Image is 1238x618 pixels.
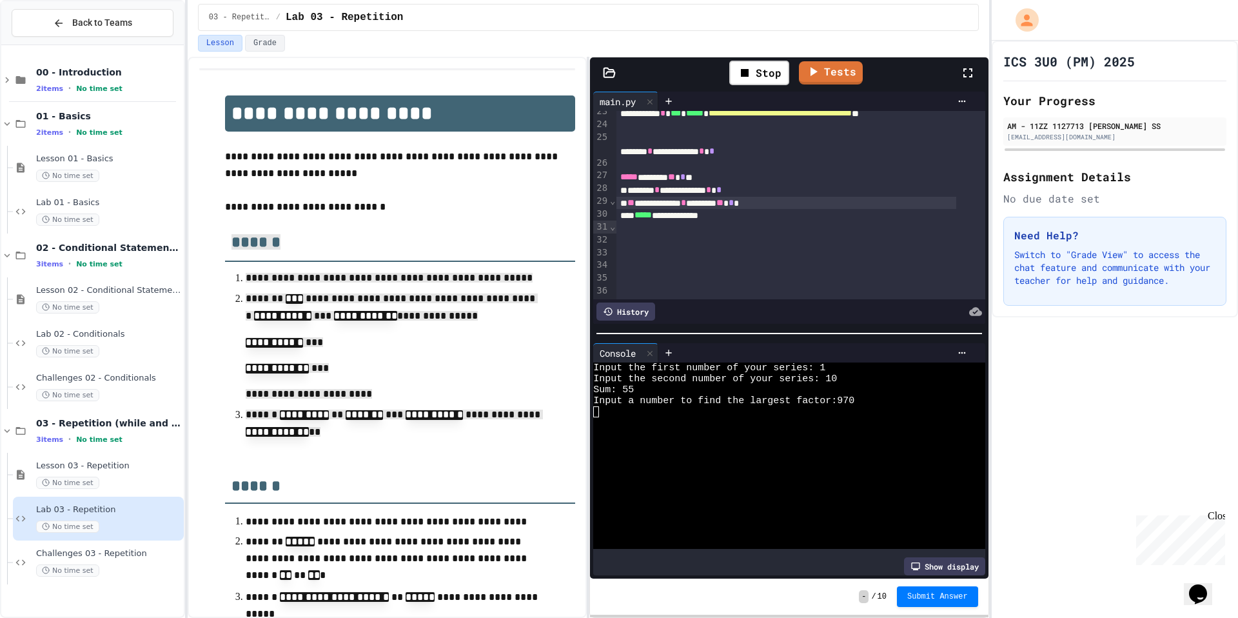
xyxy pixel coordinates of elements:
[245,35,285,52] button: Grade
[593,363,825,374] span: Input the first number of your series: 1
[1002,5,1042,35] div: My Account
[593,284,609,297] div: 36
[5,5,89,82] div: Chat with us now!Close
[593,395,854,406] span: Input a number to find the largest factor:970
[1003,191,1226,206] div: No due date set
[596,303,655,321] div: History
[36,417,181,429] span: 03 - Repetition (while and for)
[36,154,181,164] span: Lesson 01 - Basics
[68,434,71,444] span: •
[593,374,837,384] span: Input the second number of your series: 10
[36,260,63,268] span: 3 items
[76,85,123,93] span: No time set
[12,9,173,37] button: Back to Teams
[593,95,642,108] div: main.py
[68,127,71,137] span: •
[1131,510,1225,565] iframe: chat widget
[36,548,181,559] span: Challenges 03 - Repetition
[593,272,609,284] div: 35
[36,477,99,489] span: No time set
[68,83,71,94] span: •
[1014,248,1215,287] p: Switch to "Grade View" to access the chat feature and communicate with your teacher for help and ...
[1003,92,1226,110] h2: Your Progress
[593,208,609,221] div: 30
[36,329,181,340] span: Lab 02 - Conditionals
[36,564,99,577] span: No time set
[76,260,123,268] span: No time set
[593,105,609,118] div: 23
[907,592,968,602] span: Submit Answer
[36,285,181,296] span: Lesson 02 - Conditional Statements (if)
[878,592,887,602] span: 10
[609,221,616,232] span: Fold line
[799,61,863,85] a: Tests
[76,128,123,137] span: No time set
[593,343,658,363] div: Console
[593,182,609,195] div: 28
[36,301,99,314] span: No time set
[593,346,642,360] div: Console
[36,504,181,515] span: Lab 03 - Repetition
[36,461,181,472] span: Lesson 03 - Repetition
[36,242,181,254] span: 02 - Conditional Statements (if)
[36,435,63,444] span: 3 items
[198,35,242,52] button: Lesson
[593,259,609,272] div: 34
[1007,132,1223,142] div: [EMAIL_ADDRESS][DOMAIN_NAME]
[72,16,132,30] span: Back to Teams
[1184,566,1225,605] iframe: chat widget
[859,590,869,603] span: -
[593,169,609,182] div: 27
[36,373,181,384] span: Challenges 02 - Conditionals
[593,195,609,208] div: 29
[593,384,634,395] span: Sum: 55
[593,234,609,246] div: 32
[36,197,181,208] span: Lab 01 - Basics
[593,131,609,157] div: 25
[593,157,609,170] div: 26
[36,389,99,401] span: No time set
[593,246,609,259] div: 33
[1014,228,1215,243] h3: Need Help?
[871,592,876,602] span: /
[1003,52,1135,70] h1: ICS 3U0 (PM) 2025
[1007,120,1223,132] div: AM - 11ZZ 1127713 [PERSON_NAME] SS
[609,195,616,206] span: Fold line
[36,128,63,137] span: 2 items
[897,586,978,607] button: Submit Answer
[36,110,181,122] span: 01 - Basics
[593,221,609,234] div: 31
[36,170,99,182] span: No time set
[36,345,99,357] span: No time set
[209,12,271,23] span: 03 - Repetition (while and for)
[593,92,658,111] div: main.py
[76,435,123,444] span: No time set
[36,214,99,226] span: No time set
[36,521,99,533] span: No time set
[36,66,181,78] span: 00 - Introduction
[276,12,280,23] span: /
[36,85,63,93] span: 2 items
[593,118,609,131] div: 24
[286,10,403,25] span: Lab 03 - Repetition
[1003,168,1226,186] h2: Assignment Details
[904,557,985,575] div: Show display
[729,61,789,85] div: Stop
[68,259,71,269] span: •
